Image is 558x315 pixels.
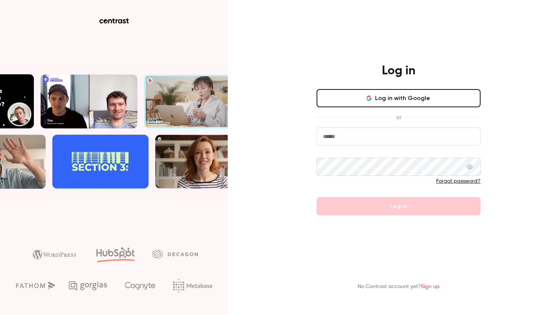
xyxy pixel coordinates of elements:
[358,283,440,291] p: No Contrast account yet?
[382,63,415,78] h4: Log in
[392,113,405,121] span: or
[436,179,481,184] a: Forgot password?
[152,250,198,258] img: decagon
[317,89,481,107] button: Log in with Google
[421,284,440,289] a: Sign up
